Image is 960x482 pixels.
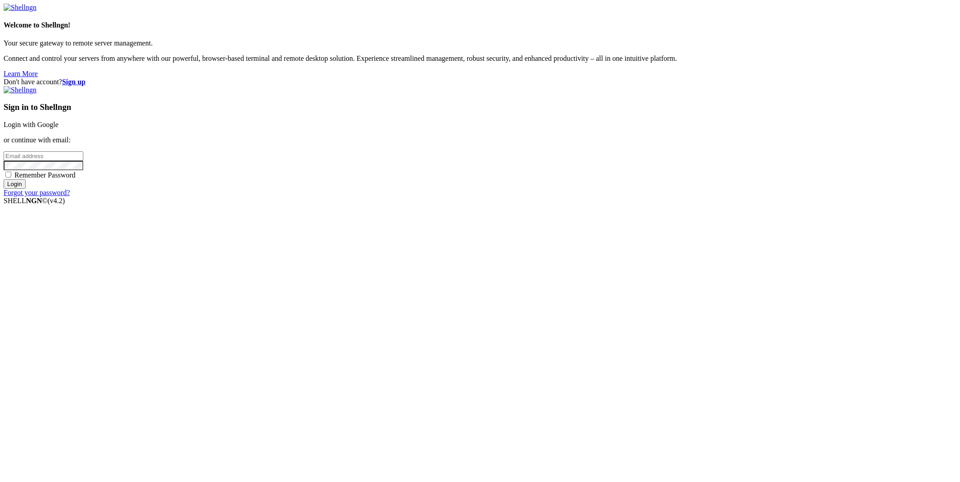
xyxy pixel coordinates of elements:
span: Remember Password [14,171,76,179]
p: Your secure gateway to remote server management. [4,39,956,47]
h4: Welcome to Shellngn! [4,21,956,29]
a: Sign up [62,78,86,86]
a: Learn More [4,70,38,77]
p: Connect and control your servers from anywhere with our powerful, browser-based terminal and remo... [4,55,956,63]
img: Shellngn [4,86,36,94]
a: Login with Google [4,121,59,128]
img: Shellngn [4,4,36,12]
h3: Sign in to Shellngn [4,102,956,112]
a: Forgot your password? [4,189,70,196]
input: Login [4,179,26,189]
div: Don't have account? [4,78,956,86]
input: Email address [4,151,83,161]
input: Remember Password [5,172,11,177]
span: SHELL © [4,197,65,205]
b: NGN [26,197,42,205]
span: 4.2.0 [48,197,65,205]
p: or continue with email: [4,136,956,144]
